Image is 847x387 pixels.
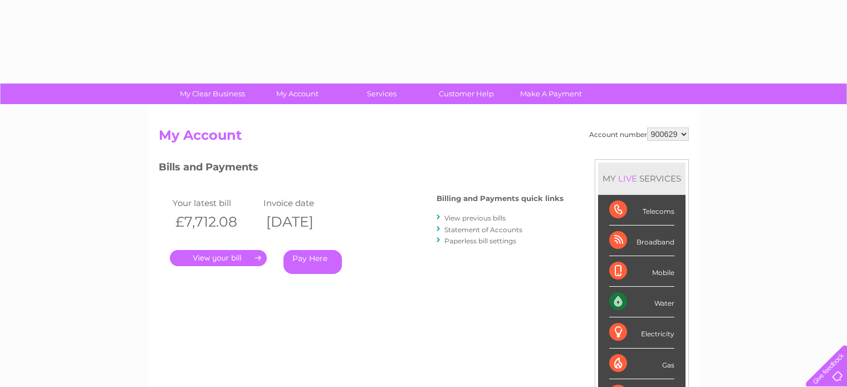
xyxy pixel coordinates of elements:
[444,226,522,234] a: Statement of Accounts
[283,250,342,274] a: Pay Here
[336,84,428,104] a: Services
[170,250,267,266] a: .
[609,256,674,287] div: Mobile
[609,287,674,317] div: Water
[616,173,639,184] div: LIVE
[251,84,343,104] a: My Account
[444,214,506,222] a: View previous bills
[261,195,352,210] td: Invoice date
[598,163,686,194] div: MY SERVICES
[609,195,674,226] div: Telecoms
[609,317,674,348] div: Electricity
[159,128,689,149] h2: My Account
[159,159,564,179] h3: Bills and Payments
[444,237,516,245] a: Paperless bill settings
[261,210,352,233] th: [DATE]
[609,226,674,256] div: Broadband
[170,210,261,233] th: £7,712.08
[437,194,564,203] h4: Billing and Payments quick links
[505,84,597,104] a: Make A Payment
[609,349,674,379] div: Gas
[170,195,261,210] td: Your latest bill
[167,84,258,104] a: My Clear Business
[420,84,512,104] a: Customer Help
[589,128,689,141] div: Account number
